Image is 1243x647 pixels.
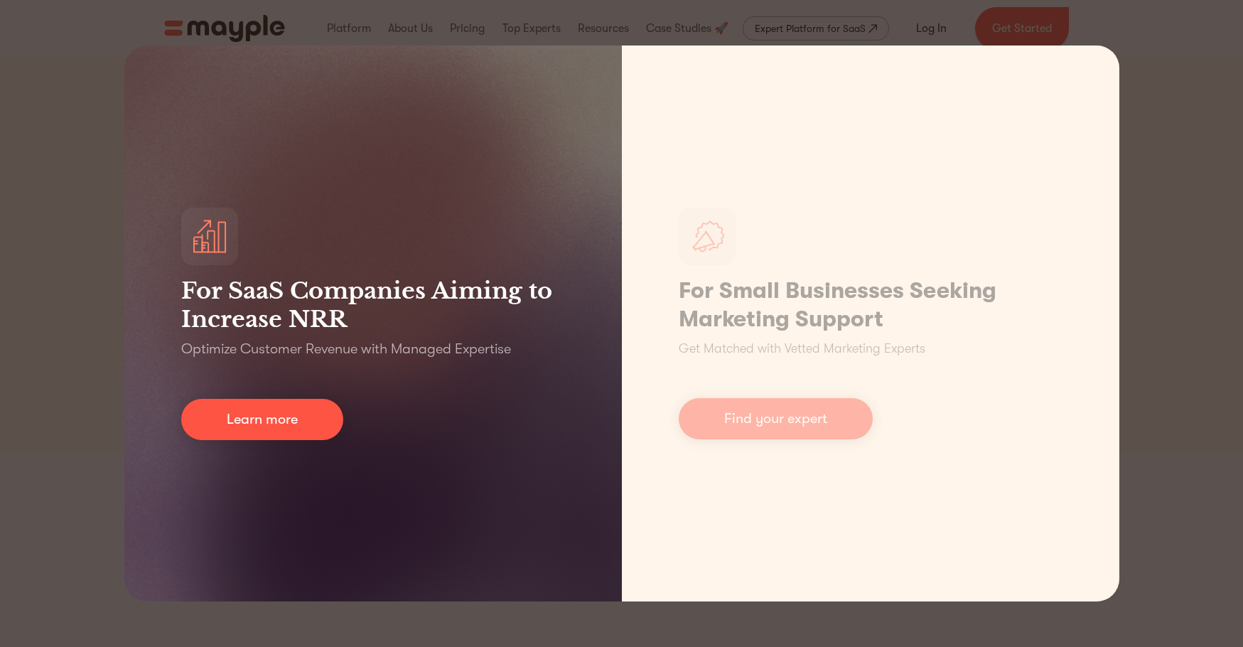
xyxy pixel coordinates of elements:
[181,339,511,359] p: Optimize Customer Revenue with Managed Expertise
[679,277,1062,333] h1: For Small Businesses Seeking Marketing Support
[679,339,925,358] p: Get Matched with Vetted Marketing Experts
[679,398,873,439] a: Find your expert
[181,277,565,333] h3: For SaaS Companies Aiming to Increase NRR
[181,399,343,440] a: Learn more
